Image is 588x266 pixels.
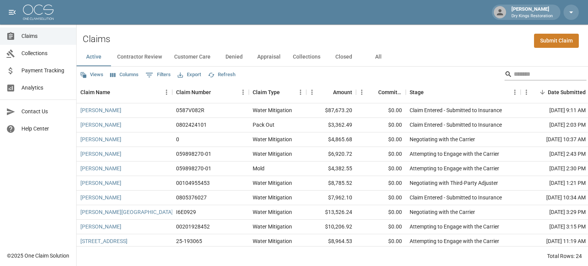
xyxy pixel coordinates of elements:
[253,121,274,129] div: Pack Out
[176,121,207,129] div: 0802424101
[534,34,579,48] a: Submit Claim
[176,165,211,172] div: 059898270-01
[306,118,356,132] div: $3,362.49
[237,86,249,98] button: Menu
[253,135,292,143] div: Water Mitigation
[21,67,70,75] span: Payment Tracking
[253,179,292,187] div: Water Mitigation
[333,82,352,103] div: Amount
[253,237,292,245] div: Water Mitigation
[410,223,499,230] div: Attempting to Engage with the Carrier
[77,82,172,103] div: Claim Name
[176,179,210,187] div: 00104955453
[5,5,20,20] button: open drawer
[217,48,251,66] button: Denied
[280,87,291,98] button: Sort
[306,103,356,118] div: $87,673.20
[253,106,292,114] div: Water Mitigation
[410,106,502,114] div: Claim Entered - Submitted to Insurance
[356,234,406,249] div: $0.00
[111,48,168,66] button: Contractor Review
[251,48,287,66] button: Appraisal
[287,48,327,66] button: Collections
[327,48,361,66] button: Closed
[322,87,333,98] button: Sort
[21,49,70,57] span: Collections
[176,208,196,216] div: I6E0929
[356,132,406,147] div: $0.00
[356,220,406,234] div: $0.00
[77,48,588,66] div: dynamic tabs
[410,208,475,216] div: Negotiating with the Carrier
[306,234,356,249] div: $8,964.53
[356,147,406,162] div: $0.00
[306,220,356,234] div: $10,206.92
[424,87,434,98] button: Sort
[253,208,292,216] div: Water Mitigation
[176,69,203,81] button: Export
[410,121,502,129] div: Claim Entered - Submitted to Insurance
[249,82,306,103] div: Claim Type
[356,205,406,220] div: $0.00
[21,108,70,116] span: Contact Us
[505,68,586,82] div: Search
[306,86,318,98] button: Menu
[80,165,121,172] a: [PERSON_NAME]
[21,32,70,40] span: Claims
[306,82,356,103] div: Amount
[295,86,306,98] button: Menu
[80,82,110,103] div: Claim Name
[306,147,356,162] div: $6,920.72
[356,118,406,132] div: $0.00
[80,135,121,143] a: [PERSON_NAME]
[211,87,222,98] button: Sort
[253,150,292,158] div: Water Mitigation
[509,86,521,98] button: Menu
[410,237,499,245] div: Attempting to Engage with the Carrier
[306,132,356,147] div: $4,865.68
[356,86,367,98] button: Menu
[548,82,586,103] div: Date Submitted
[176,135,179,143] div: 0
[378,82,402,103] div: Committed Amount
[176,106,204,114] div: 0587V082R
[356,176,406,191] div: $0.00
[253,194,292,201] div: Water Mitigation
[80,121,121,129] a: [PERSON_NAME]
[80,150,121,158] a: [PERSON_NAME]
[21,84,70,92] span: Analytics
[161,86,172,98] button: Menu
[176,194,207,201] div: 0805376027
[410,179,498,187] div: Negotiating with Third-Party Adjuster
[80,194,121,201] a: [PERSON_NAME]
[253,165,265,172] div: Mold
[172,82,249,103] div: Claim Number
[176,150,211,158] div: 059898270-01
[306,205,356,220] div: $13,526.24
[356,162,406,176] div: $0.00
[80,106,121,114] a: [PERSON_NAME]
[108,69,140,81] button: Select columns
[21,125,70,133] span: Help Center
[77,48,111,66] button: Active
[80,223,121,230] a: [PERSON_NAME]
[306,191,356,205] div: $7,962.10
[356,82,406,103] div: Committed Amount
[110,87,121,98] button: Sort
[508,5,556,19] div: [PERSON_NAME]
[410,135,475,143] div: Negotiating with the Carrier
[83,34,110,45] h2: Claims
[410,150,499,158] div: Attempting to Engage with the Carrier
[144,69,173,81] button: Show filters
[356,103,406,118] div: $0.00
[367,87,378,98] button: Sort
[253,82,280,103] div: Claim Type
[547,252,582,260] div: Total Rows: 24
[23,5,54,20] img: ocs-logo-white-transparent.png
[176,237,202,245] div: 25-193065
[7,252,69,259] div: © 2025 One Claim Solution
[406,82,521,103] div: Stage
[511,13,553,20] p: Dry Kings Restoration
[356,191,406,205] div: $0.00
[168,48,217,66] button: Customer Care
